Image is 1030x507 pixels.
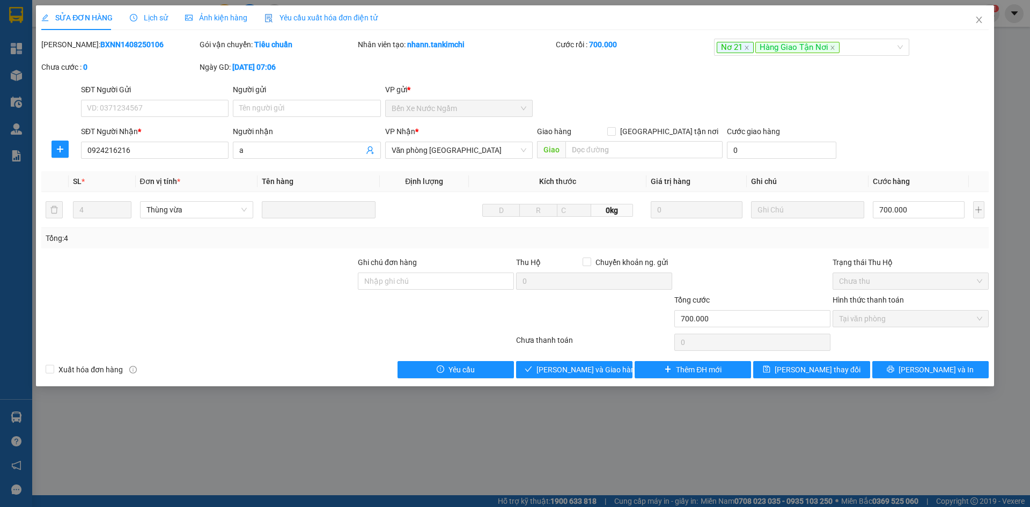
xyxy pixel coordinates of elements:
span: Văn phòng Đà Nẵng [392,142,526,158]
span: save [763,365,770,374]
span: SL [73,177,82,186]
span: Thùng vừa [146,202,247,218]
button: exclamation-circleYêu cầu [398,361,514,378]
button: printer[PERSON_NAME] và In [872,361,989,378]
input: Cước giao hàng [727,142,836,159]
div: Người gửi [233,84,380,95]
span: clock-circle [130,14,137,21]
span: Xuất hóa đơn hàng [54,364,127,376]
div: Cước rồi : [556,39,712,50]
span: Chuyển khoản ng. gửi [591,256,672,268]
span: Giao hàng [537,127,571,136]
label: Ghi chú đơn hàng [358,258,417,267]
span: Kích thước [539,177,576,186]
span: Lịch sử [130,13,168,22]
input: Ghi chú đơn hàng [358,273,514,290]
label: Hình thức thanh toán [833,296,904,304]
span: Nơ 21 [717,42,754,54]
div: Người nhận [233,126,380,137]
div: Ngày GD: [200,61,356,73]
input: Ghi Chú [751,201,865,218]
span: printer [887,365,894,374]
span: Định lượng [405,177,443,186]
span: plus [52,145,68,153]
b: BXNN1408250106 [100,40,164,49]
span: Ảnh kiện hàng [185,13,247,22]
div: Nhân viên tạo: [358,39,554,50]
span: Thêm ĐH mới [676,364,722,376]
span: close [975,16,983,24]
div: SĐT Người Nhận [81,126,229,137]
span: edit [41,14,49,21]
span: Cước hàng [873,177,910,186]
div: Chưa cước : [41,61,197,73]
button: plusThêm ĐH mới [635,361,751,378]
span: [GEOGRAPHIC_DATA] tận nơi [616,126,723,137]
b: nhann.tankimchi [407,40,465,49]
button: save[PERSON_NAME] thay đổi [753,361,870,378]
span: Hàng Giao Tận Nơi [755,42,840,54]
label: Cước giao hàng [727,127,780,136]
div: Gói vận chuyển: [200,39,356,50]
div: [PERSON_NAME]: [41,39,197,50]
span: Yêu cầu xuất hóa đơn điện tử [264,13,378,22]
span: Chưa thu [839,273,982,289]
div: Chưa thanh toán [515,334,673,353]
button: delete [46,201,63,218]
th: Ghi chú [747,171,869,192]
span: [PERSON_NAME] thay đổi [775,364,860,376]
span: Đơn vị tính [140,177,180,186]
span: close [744,45,749,50]
span: SỬA ĐƠN HÀNG [41,13,113,22]
input: 0 [651,201,742,218]
span: picture [185,14,193,21]
div: VP gửi [385,84,533,95]
span: [PERSON_NAME] và Giao hàng [536,364,639,376]
input: C [557,204,591,217]
div: SĐT Người Gửi [81,84,229,95]
span: Bến Xe Nước Ngầm [392,100,526,116]
span: VP Nhận [385,127,415,136]
span: Tên hàng [262,177,293,186]
b: 0 [83,63,87,71]
span: close [830,45,835,50]
input: R [519,204,557,217]
span: plus [664,365,672,374]
span: Giá trị hàng [651,177,690,186]
span: Tổng cước [674,296,710,304]
button: Close [964,5,994,35]
span: exclamation-circle [437,365,444,374]
b: 700.000 [589,40,617,49]
span: [PERSON_NAME] và In [899,364,974,376]
span: user-add [366,146,374,155]
button: plus [51,141,69,158]
div: Tổng: 4 [46,232,398,244]
button: check[PERSON_NAME] và Giao hàng [516,361,632,378]
b: Tiêu chuẩn [254,40,292,49]
span: Thu Hộ [516,258,541,267]
span: info-circle [129,366,137,373]
span: Yêu cầu [448,364,475,376]
span: 0kg [591,204,633,217]
input: VD: Bàn, Ghế [262,201,376,218]
span: Tại văn phòng [839,311,982,327]
input: Dọc đường [565,141,723,158]
div: Trạng thái Thu Hộ [833,256,989,268]
input: D [482,204,520,217]
img: icon [264,14,273,23]
span: Giao [537,141,565,158]
b: [DATE] 07:06 [232,63,276,71]
button: plus [973,201,984,218]
span: check [525,365,532,374]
